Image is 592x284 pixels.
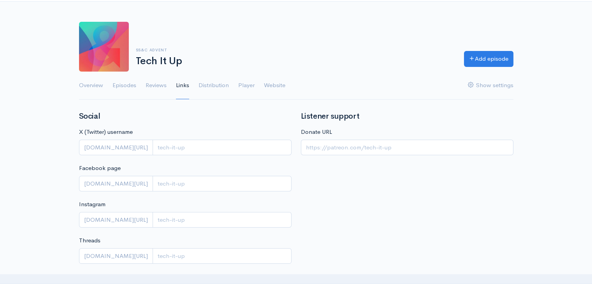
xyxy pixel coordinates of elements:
a: Overview [79,72,103,100]
span: [DOMAIN_NAME][URL] [79,212,153,228]
a: Episodes [112,72,136,100]
label: Instagram [79,200,105,209]
label: Facebook page [79,164,121,173]
a: Distribution [199,72,229,100]
h2: Listener support [301,112,513,121]
input: tech-it-up [153,176,292,192]
a: Website [264,72,285,100]
input: tech-it-up [153,212,292,228]
a: Links [176,72,189,100]
label: Threads [79,236,100,245]
a: Player [238,72,255,100]
label: X (Twitter) username [79,128,133,137]
input: tech-it-up [153,140,292,156]
span: [DOMAIN_NAME][URL] [79,248,153,264]
h2: Social [79,112,292,121]
label: Youtube page url [79,272,124,281]
span: [DOMAIN_NAME][URL] [79,140,153,156]
h6: SS&C Advent [136,48,455,52]
input: tech-it-up [153,248,292,264]
a: Reviews [146,72,167,100]
span: [DOMAIN_NAME][URL] [79,176,153,192]
h1: Tech It Up [136,56,455,67]
a: Add episode [464,51,513,67]
input: https://patreon.com/tech-it-up [301,140,513,156]
a: Show settings [468,72,513,100]
label: Donate URL [301,128,332,137]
